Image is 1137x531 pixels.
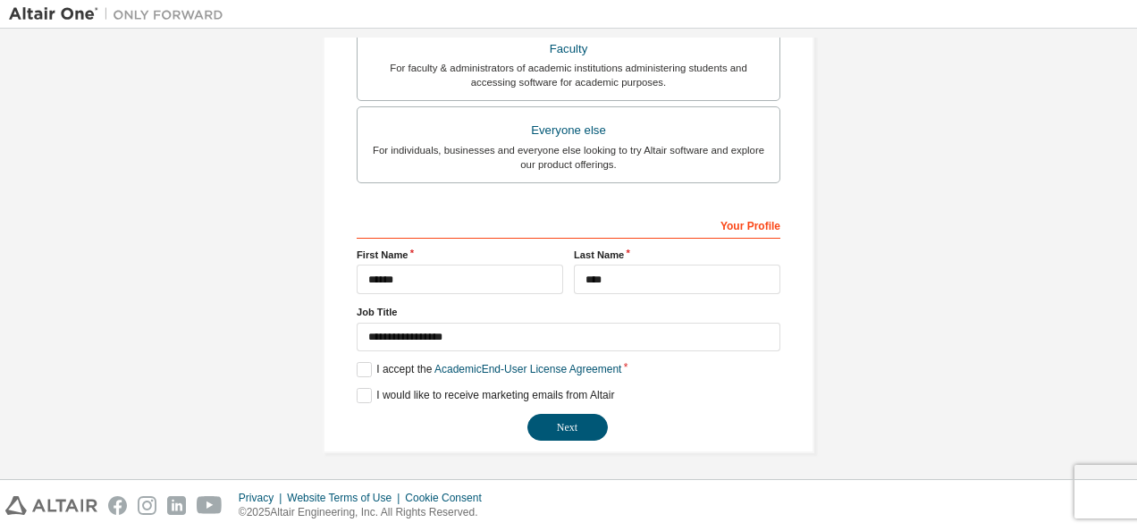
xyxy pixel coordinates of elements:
label: Job Title [357,305,780,319]
label: I accept the [357,362,621,377]
label: Last Name [574,248,780,262]
div: Everyone else [368,118,769,143]
div: Website Terms of Use [287,491,405,505]
div: Privacy [239,491,287,505]
img: instagram.svg [138,496,156,515]
button: Next [527,414,608,441]
div: For individuals, businesses and everyone else looking to try Altair software and explore our prod... [368,143,769,172]
div: Cookie Consent [405,491,492,505]
div: For faculty & administrators of academic institutions administering students and accessing softwa... [368,61,769,89]
img: Altair One [9,5,232,23]
img: linkedin.svg [167,496,186,515]
label: I would like to receive marketing emails from Altair [357,388,614,403]
div: Faculty [368,37,769,62]
img: facebook.svg [108,496,127,515]
label: First Name [357,248,563,262]
div: Your Profile [357,210,780,239]
img: youtube.svg [197,496,223,515]
p: © 2025 Altair Engineering, Inc. All Rights Reserved. [239,505,493,520]
a: Academic End-User License Agreement [434,363,621,375]
img: altair_logo.svg [5,496,97,515]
